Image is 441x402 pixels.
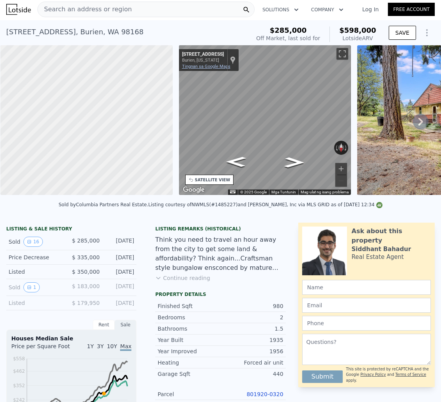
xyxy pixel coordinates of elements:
div: Sold [9,237,65,247]
div: Ask about this property [352,227,431,245]
button: View historical data [23,237,43,247]
tspan: $462 [13,368,25,374]
span: $ 285,000 [72,237,99,244]
div: Year Built [158,336,220,344]
a: Mag-ulat ng isang problema [301,190,349,194]
div: Burien, [US_STATE] [182,58,224,63]
input: Name [302,280,431,295]
div: Property details [155,291,285,298]
div: [DATE] [106,237,135,247]
div: LISTING & SALE HISTORY [6,226,136,234]
div: Listing courtesy of NWMLS (#1485227) and [PERSON_NAME], Inc via MLS GRID as of [DATE] 12:34 [148,202,382,207]
div: Bedrooms [158,313,220,321]
div: [DATE] [106,268,135,276]
input: Email [302,298,431,313]
button: Mga keyboard shortcut [230,190,236,193]
div: Sold by Columbia Partners Real Estate . [58,202,148,207]
a: Mga Tuntunin (bubukas sa bagong tab) [271,190,296,194]
div: Listed [9,268,65,276]
span: 3Y [97,343,104,349]
div: Houses Median Sale [11,335,131,342]
span: $285,000 [270,26,307,34]
div: Real Estate Agent [352,253,404,261]
div: [STREET_ADDRESS] , Burien , WA 98168 [6,27,143,37]
button: Mag-zoom out [335,175,347,187]
button: View historical data [23,282,40,292]
div: Think you need to travel an hour away from the city to get some land & affordability? Think again... [155,235,285,273]
button: SAVE [389,26,416,40]
div: Heating [158,359,220,367]
span: Search an address or region [38,5,132,14]
div: [STREET_ADDRESS] [182,51,224,58]
button: Submit [302,370,343,383]
img: NWMLS Logo [376,202,383,208]
button: Show Options [419,25,435,41]
div: [DATE] [106,253,135,261]
div: Rent [93,320,115,330]
div: SATELLITE VIEW [195,177,230,183]
tspan: $558 [13,356,25,361]
span: $ 350,000 [72,269,99,275]
span: $ 183,000 [72,283,99,289]
div: 440 [220,370,283,378]
div: Forced air unit [220,359,283,367]
button: I-rotate pa-clockwise [344,141,349,155]
div: 2 [220,313,283,321]
a: Buksan ang lugar na ito sa Google Maps (magbubukas ng bagong window) [181,185,207,195]
path: Magpakanluran, S 124th St [276,155,312,170]
button: I-reset ang view [338,141,344,155]
div: 1956 [220,347,283,355]
span: © 2025 Google [240,190,267,194]
img: Lotside [6,4,31,15]
div: Bathrooms [158,325,220,333]
a: Terms of Service [395,372,426,377]
span: Max [120,343,131,351]
button: Company [305,3,350,17]
div: Street View [179,45,351,195]
path: Magpasilangan, S 124th St [218,154,254,170]
div: Price per Square Foot [11,342,71,355]
div: Lotside ARV [339,34,376,42]
div: [DATE] [106,299,135,307]
div: 1.5 [220,325,283,333]
div: Mapa [179,45,351,195]
button: I-toggle ang fullscreen view [337,48,348,60]
div: 980 [220,302,283,310]
div: Sold [9,282,65,292]
div: Finished Sqft [158,302,220,310]
div: Siddhant Bahadur [352,245,411,253]
a: Tingnan sa Google Maps [182,64,230,69]
a: Ipakita ang lokasyon sa mapa [230,56,236,64]
a: Free Account [388,3,435,16]
div: Off Market, last sold for [256,34,320,42]
div: This site is protected by reCAPTCHA and the Google and apply. [346,367,431,383]
div: [DATE] [106,282,135,292]
input: Phone [302,316,431,331]
div: Year Improved [158,347,220,355]
div: Price Decrease [9,253,65,261]
button: Mag-zoom in [335,163,347,175]
span: 10Y [107,343,117,349]
span: $ 335,000 [72,254,99,260]
div: 1935 [220,336,283,344]
a: Privacy Policy [360,372,386,377]
div: Listed [9,299,65,307]
a: 801920-0320 [247,391,283,397]
span: 1Y [87,343,94,349]
div: Garage Sqft [158,370,220,378]
button: Solutions [256,3,305,17]
div: Sale [115,320,136,330]
button: Continue reading [155,274,210,282]
button: I-rotate pa-counterclockwise [334,141,338,155]
span: $ 179,950 [72,300,99,306]
img: Google [181,185,207,195]
div: Listing Remarks (Historical) [155,226,285,232]
span: $598,000 [339,26,376,34]
div: Parcel [158,390,220,398]
tspan: $352 [13,383,25,388]
a: Log In [353,5,388,13]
